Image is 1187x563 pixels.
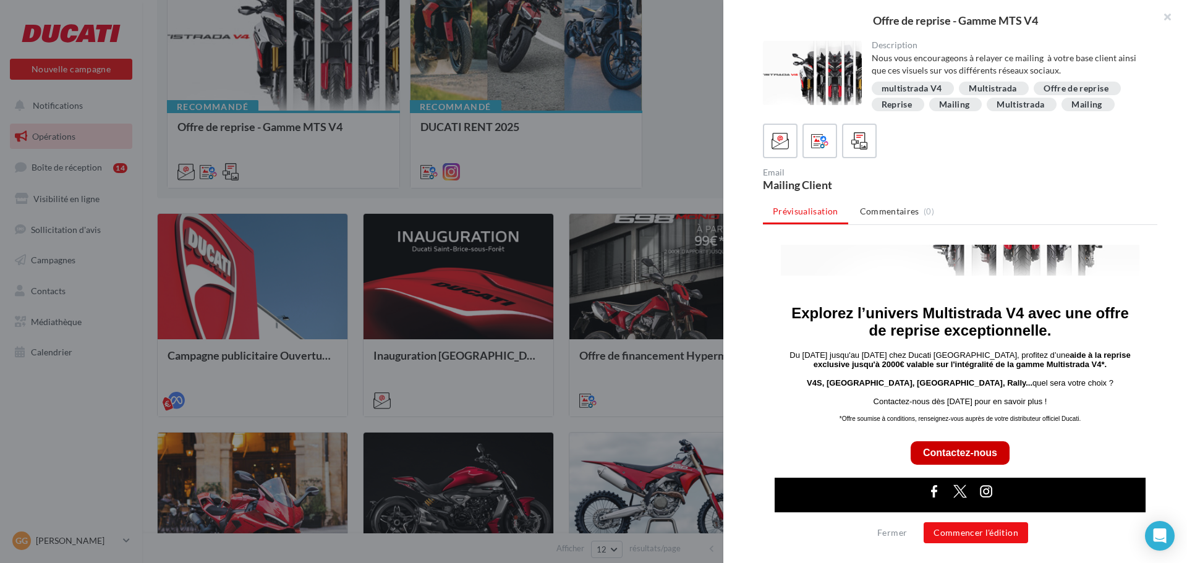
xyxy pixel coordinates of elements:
[882,100,912,109] div: Reprise
[213,237,233,256] img: instagram
[51,106,368,124] strong: aide à la reprise exclusive jusqu'à 2000€ valable sur l'intégralité de la gamme Multistrada V4*
[21,152,373,161] p: Contactez-nous dès [DATE] pour en savoir plus !
[342,115,344,124] strong: .
[763,168,955,177] div: Email
[28,60,366,94] strong: Explorez l’univers Multistrada V4 avec une offre de reprise exceptionnelle.
[21,106,373,124] p: Du [DATE] jusqu'au [DATE] chez Ducati [GEOGRAPHIC_DATA], profitez d’une
[161,237,181,256] img: facebook
[939,100,969,109] div: Mailing
[997,100,1044,109] div: Multistrada
[143,269,252,279] span: Ducati [GEOGRAPHIC_DATA]
[924,206,934,216] span: (0)
[872,52,1148,77] div: Nous vous encourageons à relayer ce mailing à votre base client ainsi que ces visuels sur vos dif...
[21,133,373,143] p: quel sera votre choix ?
[1044,84,1108,93] div: Offre de reprise
[872,525,912,540] button: Fermer
[77,171,318,177] span: *Offre soumise à conditions, renseignez-vous auprès de votre distributeur officiel Ducati.
[187,237,207,256] img: twitter
[924,522,1028,543] button: Commencer l'édition
[872,41,1148,49] div: Description
[743,15,1167,26] div: Offre de reprise - Gamme MTS V4
[1145,521,1175,551] div: Open Intercom Messenger
[160,203,234,214] a: Contactez-nous
[763,179,955,190] div: Mailing Client
[882,84,942,93] div: multistrada V4
[969,84,1016,93] div: Multistrada
[1071,100,1102,109] div: Mailing
[44,133,270,143] strong: V4S, [GEOGRAPHIC_DATA], [GEOGRAPHIC_DATA], Rally...
[860,205,919,218] span: Commentaires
